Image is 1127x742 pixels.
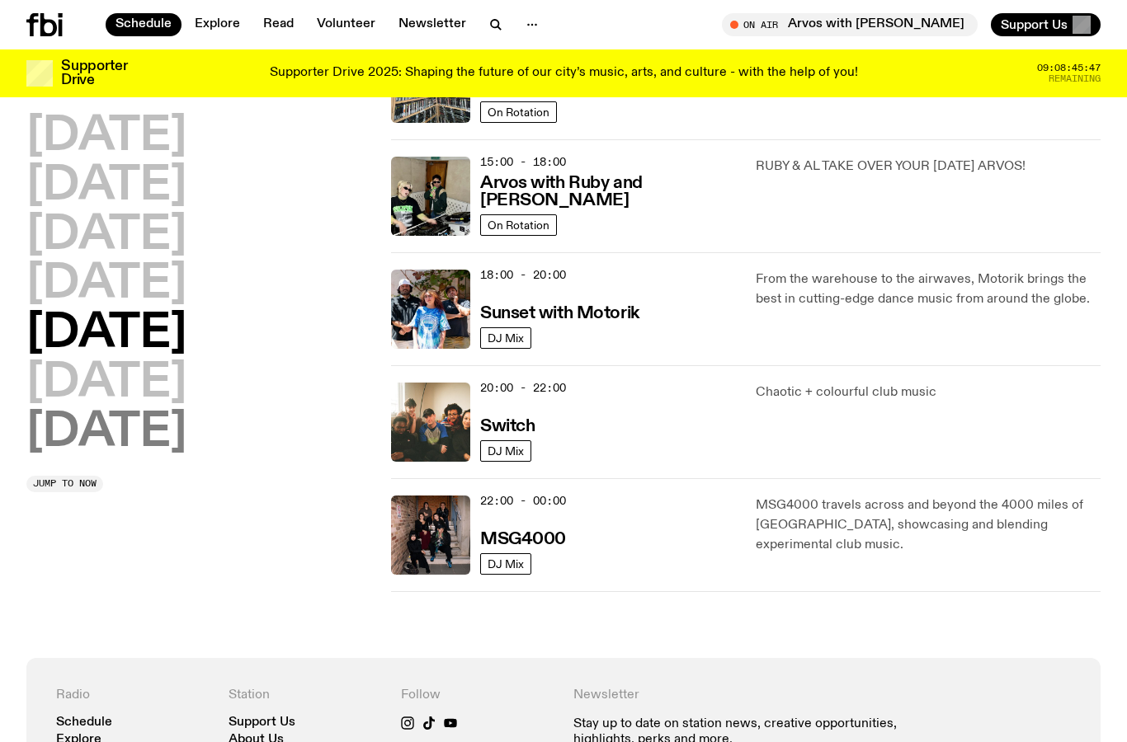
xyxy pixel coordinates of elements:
span: DJ Mix [488,444,524,457]
button: [DATE] [26,410,186,456]
a: On Rotation [480,214,557,236]
span: 15:00 - 18:00 [480,154,566,170]
button: [DATE] [26,311,186,357]
p: Chaotic + colourful club music [756,383,1101,402]
a: Volunteer [307,13,385,36]
h3: MSG4000 [480,531,566,548]
a: Newsletter [389,13,476,36]
button: [DATE] [26,114,186,160]
a: Switch [480,415,535,435]
button: [DATE] [26,163,186,209]
a: MSG4000 [480,528,566,548]
h4: Station [229,688,381,703]
h4: Follow [401,688,554,703]
h4: Newsletter [573,688,898,703]
span: 18:00 - 20:00 [480,267,566,283]
button: [DATE] [26,213,186,259]
span: DJ Mix [488,557,524,570]
span: Support Us [1001,17,1068,32]
a: Explore [185,13,250,36]
a: Arvos with Ruby and [PERSON_NAME] [480,171,736,209]
p: From the warehouse to the airwaves, Motorik brings the best in cutting-edge dance music from arou... [756,270,1101,309]
img: A warm film photo of the switch team sitting close together. from left to right: Cedar, Lau, Sand... [391,383,470,462]
span: On Rotation [488,106,549,118]
img: Andrew, Reenie, and Pat stand in a row, smiling at the camera, in dappled light with a vine leafe... [391,270,470,349]
a: DJ Mix [480,440,531,462]
h3: Supporter Drive [61,59,127,87]
span: 20:00 - 22:00 [480,380,566,396]
span: Remaining [1049,74,1101,83]
button: [DATE] [26,360,186,406]
button: [DATE] [26,261,186,308]
h3: Switch [480,418,535,435]
a: DJ Mix [480,553,531,575]
span: DJ Mix [488,331,524,344]
h3: Sunset with Motorik [480,305,639,322]
p: Supporter Drive 2025: Shaping the future of our city’s music, arts, and culture - with the help o... [270,66,858,81]
a: DJ Mix [480,327,531,349]
a: Schedule [56,716,112,729]
img: Ruby wears a Collarbones t shirt and pretends to play the DJ decks, Al sings into a pringles can.... [391,157,470,236]
a: Schedule [106,13,182,36]
span: On Rotation [488,218,549,231]
button: Jump to now [26,476,103,492]
button: Support Us [991,13,1101,36]
a: On Rotation [480,101,557,123]
h3: Arvos with Ruby and [PERSON_NAME] [480,175,736,209]
a: Read [253,13,304,36]
p: RUBY & AL TAKE OVER YOUR [DATE] ARVOS! [756,157,1101,176]
span: Jump to now [33,479,97,488]
h4: Radio [56,688,209,703]
a: Sunset with Motorik [480,302,639,322]
p: MSG4000 travels across and beyond the 4000 miles of [GEOGRAPHIC_DATA], showcasing and blending ex... [756,495,1101,555]
span: 22:00 - 00:00 [480,493,566,509]
a: Support Us [229,716,295,729]
button: On AirArvos with [PERSON_NAME] [722,13,978,36]
span: 09:08:45:47 [1037,63,1101,73]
